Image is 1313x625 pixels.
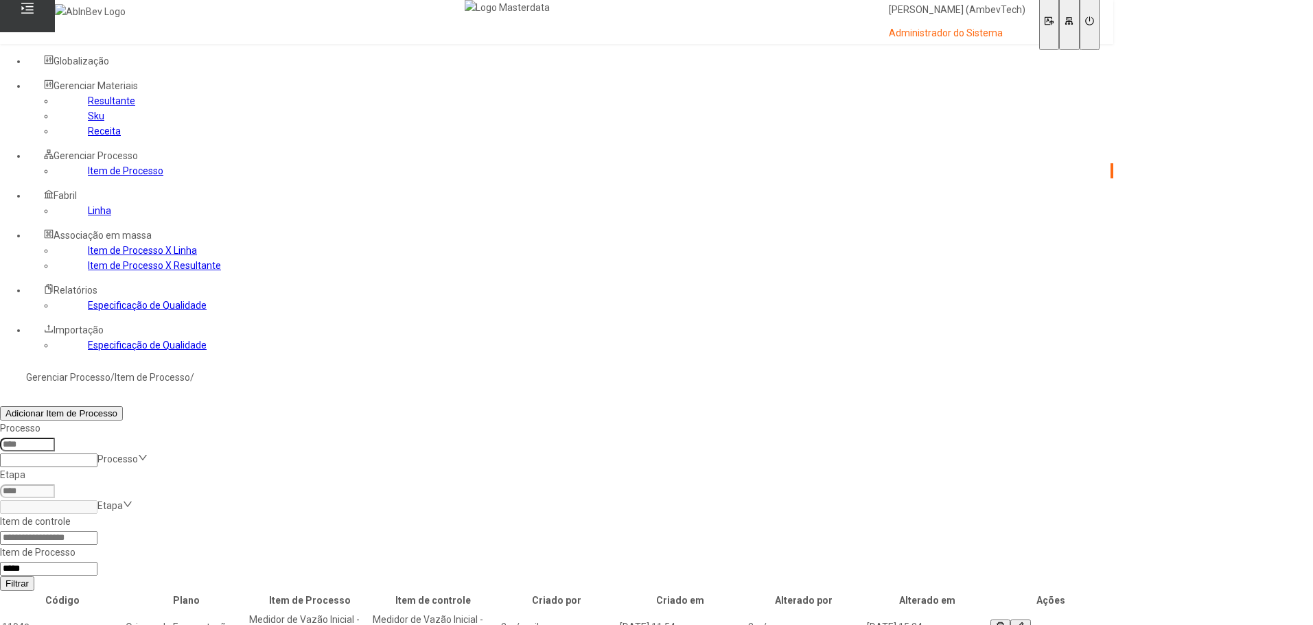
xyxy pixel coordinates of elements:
a: Receita [88,126,121,137]
nz-breadcrumb-separator: / [111,372,115,383]
th: Item de Processo [248,592,371,609]
nz-select-placeholder: Processo [97,453,138,464]
a: Item de Processo X Linha [88,245,197,256]
p: Administrador do Sistema [889,27,1025,40]
span: Importação [54,325,104,335]
nz-select-placeholder: Etapa [97,500,123,511]
a: Resultante [88,95,135,106]
img: AbInBev Logo [55,4,126,19]
nz-breadcrumb-separator: / [190,372,194,383]
a: Especificação de Qualidade [88,300,207,311]
th: Ações [990,592,1112,609]
a: Linha [88,205,111,216]
a: Item de Processo [88,165,163,176]
th: Criado por [496,592,618,609]
span: Globalização [54,56,109,67]
span: Filtrar [5,578,29,589]
span: Relatórios [54,285,97,296]
a: Gerenciar Processo [26,372,111,383]
th: Código [1,592,124,609]
th: Plano [125,592,247,609]
span: Associação em massa [54,230,152,241]
span: Fabril [54,190,77,201]
th: Alterado em [866,592,988,609]
span: Gerenciar Processo [54,150,138,161]
p: [PERSON_NAME] (AmbevTech) [889,3,1025,17]
th: Item de controle [372,592,494,609]
th: Alterado por [743,592,865,609]
span: Adicionar Item de Processo [5,408,117,418]
a: Especificação de Qualidade [88,340,207,351]
span: Gerenciar Materiais [54,80,138,91]
a: Sku [88,110,104,121]
a: Item de Processo [115,372,190,383]
th: Criado em [619,592,741,609]
a: Item de Processo X Resultante [88,260,221,271]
